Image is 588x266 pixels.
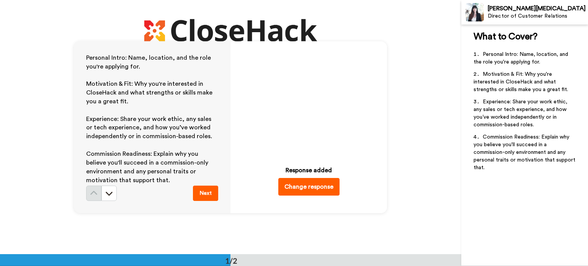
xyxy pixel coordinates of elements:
span: 2:48 [280,139,293,149]
span: What to Cover? [474,32,537,41]
button: Change response [278,178,340,196]
span: Experience: Share your work ethic, any sales or tech experience, and how you’ve worked independen... [474,99,569,127]
div: [PERSON_NAME][MEDICAL_DATA] [488,5,588,12]
span: Personal Intro: Name, location, and the role you're applying for. [86,55,212,70]
span: / [276,139,278,149]
span: Motivation & Fit: Why you're interested in CloseHack and what strengths or skills make you a grea... [474,72,568,92]
img: Mute/Unmute [348,140,356,148]
span: Motivation & Fit: Why you're interested in CloseHack and what strengths or skills make you a grea... [86,81,214,104]
div: 1/2 [213,255,250,266]
div: Response added [286,166,332,175]
span: Personal Intro: Name, location, and the role you're applying for. [474,52,570,65]
span: Commission Readiness: Explain why you believe you'll succeed in a commission-only environment and... [474,134,577,170]
span: Experience: Share your work ethic, any sales or tech experience, and how you’ve worked independen... [86,116,213,140]
img: Profile Image [465,3,484,21]
div: Director of Customer Relations [488,13,588,20]
span: Commission Readiness: Explain why you believe you'll succeed in a commission-only environment and... [86,151,210,183]
span: 0:00 [261,139,274,149]
button: Next [193,186,218,201]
